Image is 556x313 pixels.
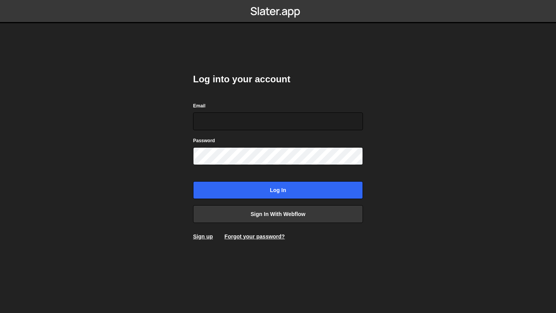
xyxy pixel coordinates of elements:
label: Email [193,102,205,110]
a: Sign up [193,233,213,240]
a: Forgot your password? [224,233,285,240]
input: Log in [193,181,363,199]
label: Password [193,137,215,145]
a: Sign in with Webflow [193,205,363,223]
h2: Log into your account [193,73,363,85]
